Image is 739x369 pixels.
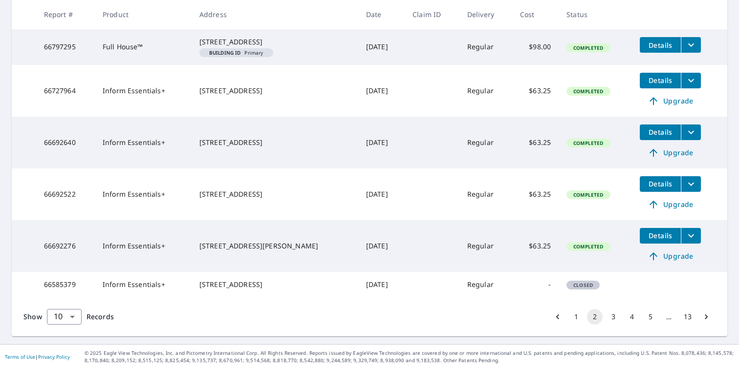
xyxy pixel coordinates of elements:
[95,220,192,272] td: Inform Essentials+
[680,309,696,325] button: Go to page 13
[459,272,512,297] td: Regular
[567,243,609,250] span: Completed
[199,241,350,251] div: [STREET_ADDRESS][PERSON_NAME]
[199,138,350,147] div: [STREET_ADDRESS]
[358,29,405,64] td: [DATE]
[459,29,512,64] td: Regular
[681,37,701,53] button: filesDropdownBtn-66797295
[358,117,405,168] td: [DATE]
[203,50,269,55] span: Primary
[643,309,658,325] button: Go to page 5
[36,65,95,117] td: 66727964
[36,117,95,168] td: 66692640
[640,176,681,192] button: detailsBtn-66692522
[567,282,599,288] span: Closed
[5,353,35,360] a: Terms of Use
[358,220,405,272] td: [DATE]
[567,140,609,146] span: Completed
[512,65,559,117] td: $63.25
[95,65,192,117] td: Inform Essentials+
[87,312,114,321] span: Records
[358,168,405,220] td: [DATE]
[36,29,95,64] td: 66797295
[640,197,701,212] a: Upgrade
[95,29,192,64] td: Full House™
[624,309,640,325] button: Go to page 4
[459,168,512,220] td: Regular
[459,117,512,168] td: Regular
[38,353,70,360] a: Privacy Policy
[646,231,675,240] span: Details
[681,73,701,88] button: filesDropdownBtn-66727964
[640,228,681,244] button: detailsBtn-66692276
[640,145,701,161] a: Upgrade
[512,29,559,64] td: $98.00
[661,312,677,322] div: …
[646,179,675,188] span: Details
[550,309,565,325] button: Go to previous page
[646,199,695,210] span: Upgrade
[640,93,701,109] a: Upgrade
[606,309,621,325] button: Go to page 3
[199,86,350,96] div: [STREET_ADDRESS]
[640,124,681,140] button: detailsBtn-66692640
[646,127,675,137] span: Details
[640,248,701,264] a: Upgrade
[548,309,716,325] nav: pagination navigation
[646,147,695,159] span: Upgrade
[567,88,609,95] span: Completed
[512,220,559,272] td: $63.25
[95,272,192,297] td: Inform Essentials+
[209,50,241,55] em: Building ID
[646,41,675,50] span: Details
[199,37,350,47] div: [STREET_ADDRESS]
[646,250,695,262] span: Upgrade
[567,191,609,198] span: Completed
[23,312,42,321] span: Show
[47,303,82,330] div: 10
[199,189,350,199] div: [STREET_ADDRESS]
[681,228,701,244] button: filesDropdownBtn-66692276
[587,309,603,325] button: page 2
[199,280,350,289] div: [STREET_ADDRESS]
[47,309,82,325] div: Show 10 records
[5,354,70,360] p: |
[568,309,584,325] button: Go to page 1
[358,65,405,117] td: [DATE]
[36,168,95,220] td: 66692522
[681,124,701,140] button: filesDropdownBtn-66692640
[646,76,675,85] span: Details
[95,117,192,168] td: Inform Essentials+
[459,65,512,117] td: Regular
[459,220,512,272] td: Regular
[95,168,192,220] td: Inform Essentials+
[512,168,559,220] td: $63.25
[567,44,609,51] span: Completed
[698,309,714,325] button: Go to next page
[358,272,405,297] td: [DATE]
[36,272,95,297] td: 66585379
[640,73,681,88] button: detailsBtn-66727964
[512,117,559,168] td: $63.25
[640,37,681,53] button: detailsBtn-66797295
[512,272,559,297] td: -
[681,176,701,192] button: filesDropdownBtn-66692522
[646,95,695,107] span: Upgrade
[36,220,95,272] td: 66692276
[85,349,734,364] p: © 2025 Eagle View Technologies, Inc. and Pictometry International Corp. All Rights Reserved. Repo...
